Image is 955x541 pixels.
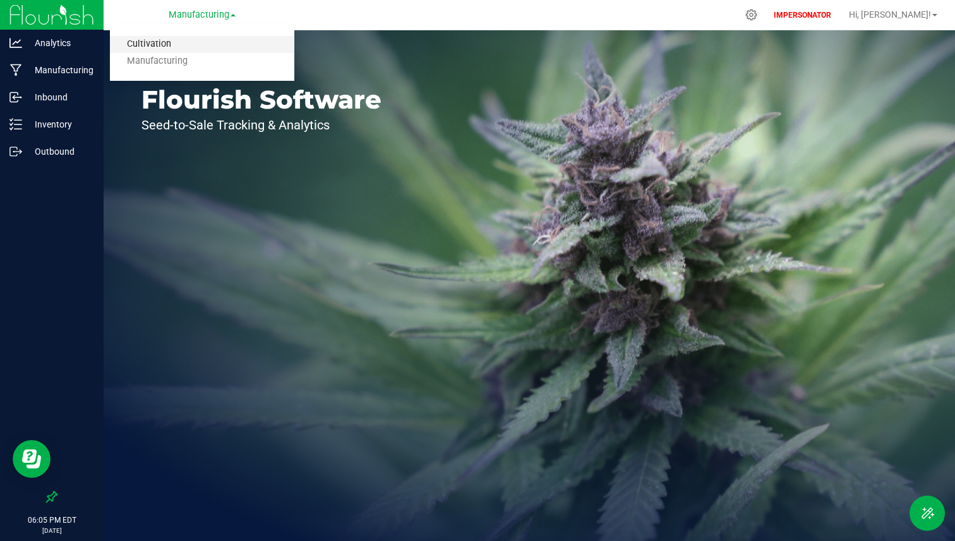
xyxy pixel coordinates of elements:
[849,9,931,20] span: Hi, [PERSON_NAME]!
[141,119,381,131] p: Seed-to-Sale Tracking & Analytics
[9,118,22,131] inline-svg: Inventory
[22,144,98,159] p: Outbound
[9,145,22,158] inline-svg: Outbound
[22,35,98,51] p: Analytics
[22,62,98,78] p: Manufacturing
[110,53,294,70] a: Manufacturing
[22,117,98,132] p: Inventory
[141,87,381,112] p: Flourish Software
[45,490,58,503] label: Pin the sidebar to full width on large screens
[22,90,98,105] p: Inbound
[9,64,22,76] inline-svg: Manufacturing
[110,36,294,53] a: Cultivation
[6,514,98,526] p: 06:05 PM EDT
[9,91,22,104] inline-svg: Inbound
[743,9,759,21] div: Manage settings
[9,37,22,49] inline-svg: Analytics
[13,440,51,478] iframe: Resource center
[6,526,98,535] p: [DATE]
[910,496,945,531] button: Toggle Menu
[769,9,836,21] p: IMPERSONATOR
[169,9,229,20] span: Manufacturing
